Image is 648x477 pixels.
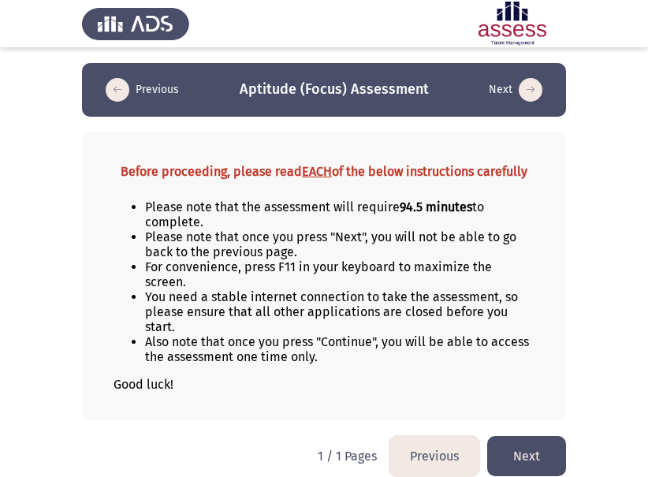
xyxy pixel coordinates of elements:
p: Good luck! [114,377,534,392]
h3: Aptitude (Focus) Assessment [240,80,429,99]
li: For convenience, press F11 in your keyboard to maximize the screen. [145,259,534,289]
u: EACH [302,164,332,179]
button: load previous page [389,436,479,476]
button: load previous page [101,77,184,102]
img: Assessment logo of ASSESS Focus 4 Module Assessment (EN/AR) (Advanced - IB) [459,2,566,46]
li: Please note that once you press "Next", you will not be able to go back to the previous page. [145,229,534,259]
img: Assess Talent Management logo [82,2,189,46]
li: Please note that the assessment will require to complete. [145,199,534,229]
b: 94.5 minutes [400,199,472,214]
button: load next page [484,77,547,102]
button: load next page [487,436,566,476]
li: Also note that once you press "Continue", you will be able to access the assessment one time only. [145,334,534,364]
strong: Before proceeding, please read of the below instructions carefully [121,164,527,179]
p: 1 / 1 Pages [318,449,377,464]
li: You need a stable internet connection to take the assessment, so please ensure that all other app... [145,289,534,334]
